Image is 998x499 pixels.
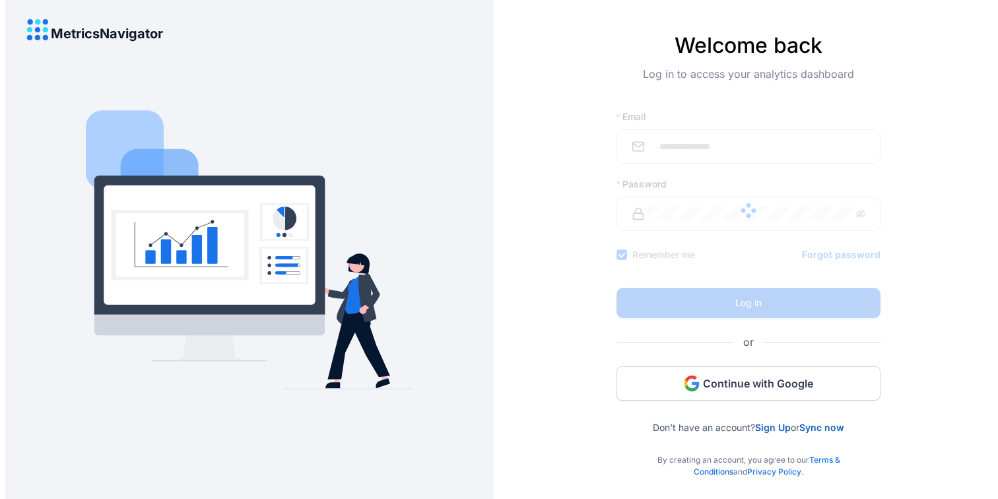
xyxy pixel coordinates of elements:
[616,433,881,478] div: By creating an account, you agree to our and .
[755,422,791,433] a: Sign Up
[616,33,881,58] h4: Welcome back
[799,422,844,433] a: Sync now
[747,467,801,477] a: Privacy Policy
[616,66,881,103] div: Log in to access your analytics dashboard
[703,376,813,391] span: Continue with Google
[733,334,764,350] span: or
[616,401,881,433] div: Don’t have an account? or
[616,366,881,401] button: Continue with Google
[51,26,163,41] h4: MetricsNavigator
